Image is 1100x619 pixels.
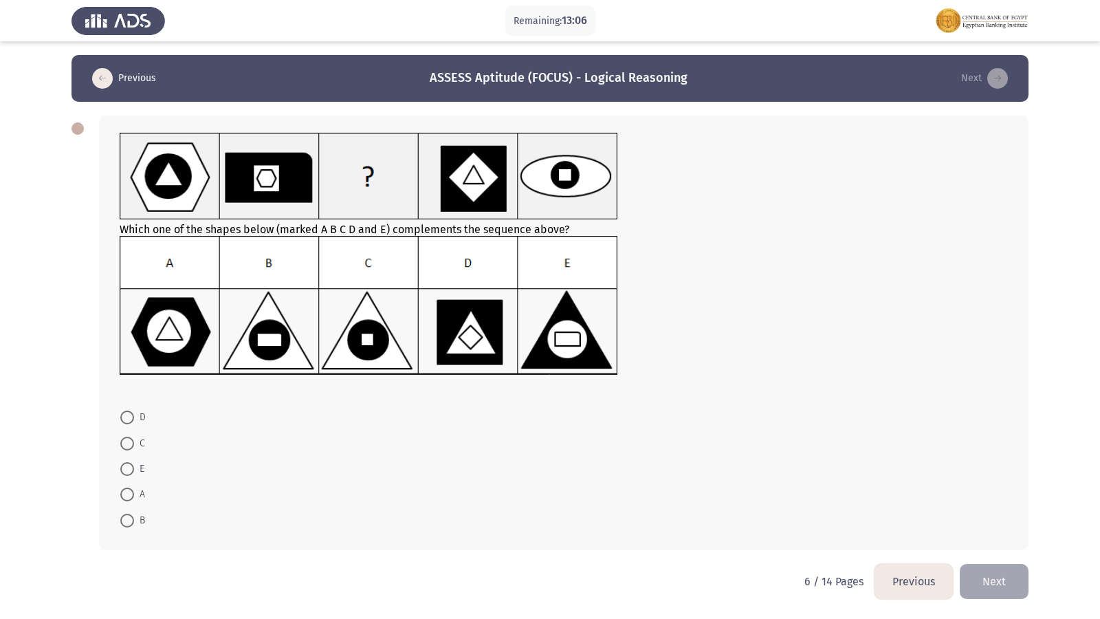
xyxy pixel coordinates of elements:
img: Assess Talent Management logo [71,1,165,40]
span: E [134,461,144,477]
span: A [134,486,145,503]
img: Assessment logo of FOCUS Assessment 3 Modules EN [935,1,1028,40]
button: load next page [960,564,1028,599]
div: Which one of the shapes below (marked A B C D and E) complements the sequence above? [120,133,1008,391]
span: C [134,435,145,452]
h3: ASSESS Aptitude (FOCUS) - Logical Reasoning [430,69,687,87]
button: load previous page [874,564,953,599]
span: B [134,512,145,529]
button: load previous page [88,67,160,89]
img: UkFYMDA5MUIucG5nMTYyMjAzMzI0NzA2Ng==.png [120,236,618,376]
span: D [134,409,146,426]
img: UkFYMDA5MUEucG5nMTYyMjAzMzE3MTk3Nw==.png [120,133,618,220]
button: load next page [957,67,1012,89]
p: 6 / 14 Pages [804,575,863,588]
p: Remaining: [514,12,587,30]
span: 13:06 [562,14,587,27]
